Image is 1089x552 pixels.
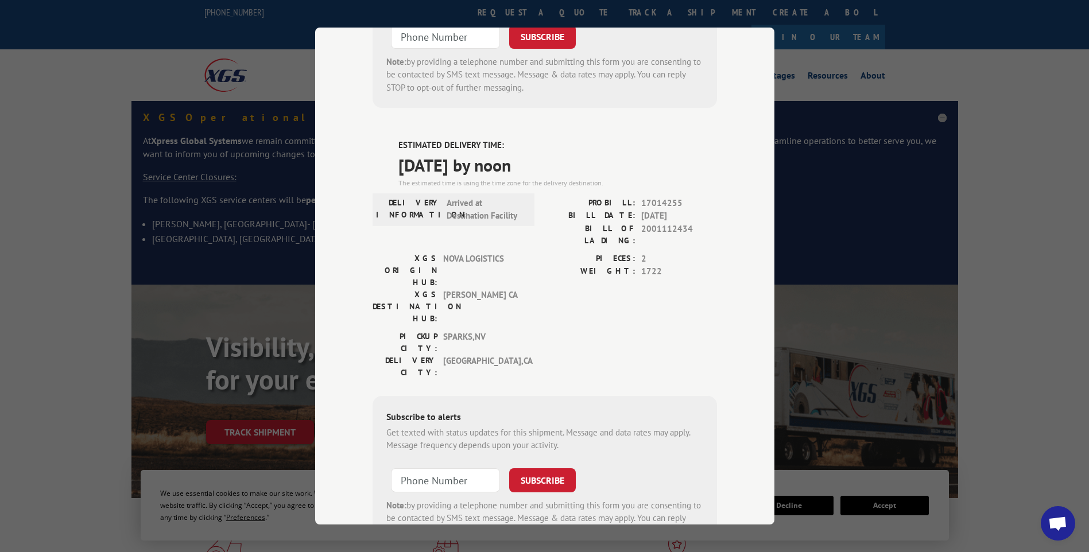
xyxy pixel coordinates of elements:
label: ESTIMATED DELIVERY TIME: [398,139,717,152]
input: Phone Number [391,468,500,492]
label: BILL DATE: [545,209,635,223]
span: NOVA LOGISTICS [443,252,521,289]
div: Get texted with status updates for this shipment. Message and data rates may apply. Message frequ... [386,426,703,452]
span: [GEOGRAPHIC_DATA] , CA [443,355,521,379]
label: XGS ORIGIN HUB: [373,252,437,289]
span: 2001112434 [641,223,717,247]
label: PICKUP CITY: [373,331,437,355]
div: Subscribe to alerts [386,410,703,426]
label: DELIVERY CITY: [373,355,437,379]
span: SPARKS , NV [443,331,521,355]
button: SUBSCRIBE [509,25,576,49]
span: Arrived at Destination Facility [447,197,524,223]
label: WEIGHT: [545,265,635,278]
a: Open chat [1041,506,1075,541]
span: [DATE] by noon [398,152,717,178]
label: PROBILL: [545,197,635,210]
strong: Note: [386,56,406,67]
strong: Note: [386,500,406,511]
button: SUBSCRIBE [509,468,576,492]
span: [PERSON_NAME] CA [443,289,521,325]
label: PIECES: [545,252,635,266]
span: 1722 [641,265,717,278]
div: by providing a telephone number and submitting this form you are consenting to be contacted by SM... [386,56,703,95]
span: 17014255 [641,197,717,210]
div: The estimated time is using the time zone for the delivery destination. [398,178,717,188]
label: XGS DESTINATION HUB: [373,289,437,325]
label: BILL OF LADING: [545,223,635,247]
label: DELIVERY INFORMATION: [376,197,441,223]
span: 2 [641,252,717,266]
div: by providing a telephone number and submitting this form you are consenting to be contacted by SM... [386,499,703,538]
input: Phone Number [391,25,500,49]
span: [DATE] [641,209,717,223]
